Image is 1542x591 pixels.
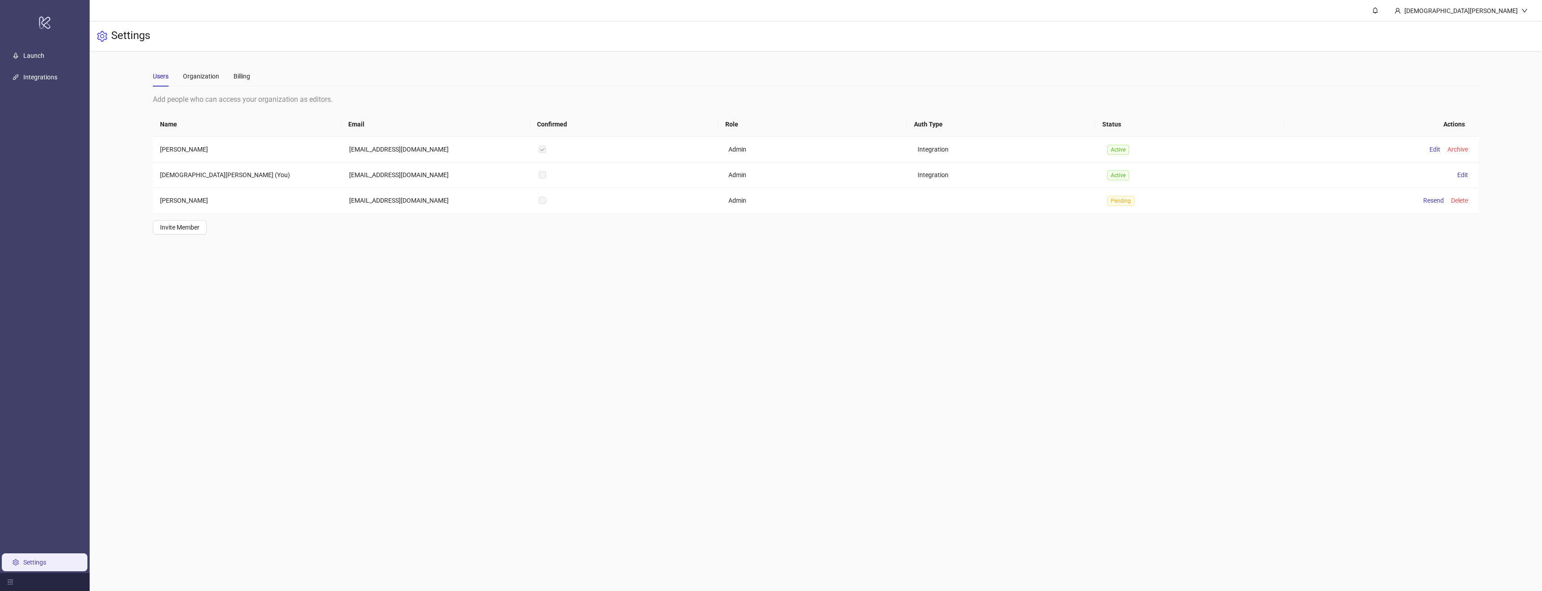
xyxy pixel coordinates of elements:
td: Admin [721,162,911,188]
h3: Settings [111,29,150,44]
span: down [1521,8,1528,14]
th: Email [341,112,530,137]
span: setting [97,31,108,42]
button: Archive [1444,144,1472,155]
span: Edit [1429,146,1440,153]
span: Pending [1107,196,1135,206]
button: Resend [1420,195,1447,206]
span: Archive [1447,146,1468,153]
button: Edit [1426,144,1444,155]
td: Admin [721,188,911,213]
button: Delete [1447,195,1472,206]
div: Users [153,71,169,81]
span: Resend [1423,197,1444,204]
span: menu-fold [7,579,13,585]
th: Role [718,112,907,137]
th: Name [153,112,342,137]
td: [EMAIL_ADDRESS][DOMAIN_NAME] [342,188,532,213]
td: [EMAIL_ADDRESS][DOMAIN_NAME] [342,162,532,188]
span: Active [1107,145,1129,155]
span: Active [1107,170,1129,180]
div: Billing [234,71,250,81]
div: Organization [183,71,219,81]
th: Status [1095,112,1284,137]
span: user [1395,8,1401,14]
button: Invite Member [153,220,207,235]
th: Actions [1284,112,1473,137]
div: Add people who can access your organization as editors. [153,94,1479,105]
td: [PERSON_NAME] [153,137,342,162]
div: [DEMOGRAPHIC_DATA][PERSON_NAME] [1401,6,1521,16]
td: [DEMOGRAPHIC_DATA][PERSON_NAME] (You) [153,162,342,188]
span: Invite Member [160,224,199,231]
th: Confirmed [530,112,719,137]
th: Auth Type [907,112,1096,137]
td: [EMAIL_ADDRESS][DOMAIN_NAME] [342,137,532,162]
td: Admin [721,137,911,162]
button: Edit [1454,169,1472,180]
a: Integrations [23,74,57,81]
span: Edit [1457,171,1468,178]
a: Launch [23,52,44,59]
span: Delete [1451,197,1468,204]
td: Integration [910,162,1100,188]
span: bell [1372,7,1378,13]
td: Integration [910,137,1100,162]
td: [PERSON_NAME] [153,188,342,213]
a: Settings [23,559,46,566]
